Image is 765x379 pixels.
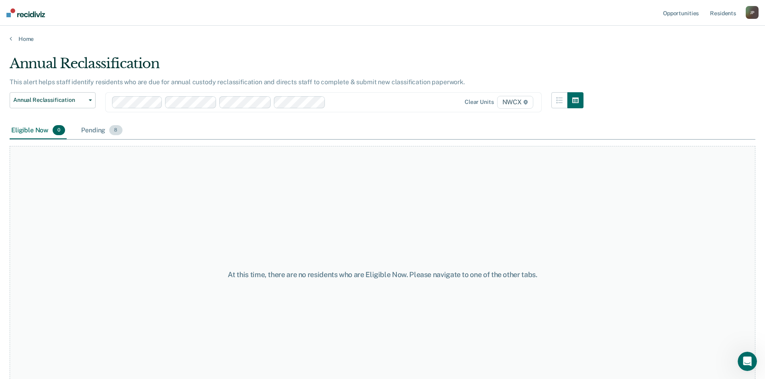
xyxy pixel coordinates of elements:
[10,78,465,86] p: This alert helps staff identify residents who are due for annual custody reclassification and dir...
[53,125,65,136] span: 0
[10,122,67,140] div: Eligible Now0
[6,8,45,17] img: Recidiviz
[746,6,759,19] div: J P
[80,122,124,140] div: Pending8
[10,92,96,108] button: Annual Reclassification
[465,99,494,105] div: Clear units
[497,96,533,109] span: NWCX
[10,55,583,78] div: Annual Reclassification
[10,35,755,43] a: Home
[196,270,569,279] div: At this time, there are no residents who are Eligible Now. Please navigate to one of the other tabs.
[738,352,757,371] iframe: Intercom live chat
[746,6,759,19] button: JP
[109,125,122,136] span: 8
[13,97,86,103] span: Annual Reclassification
